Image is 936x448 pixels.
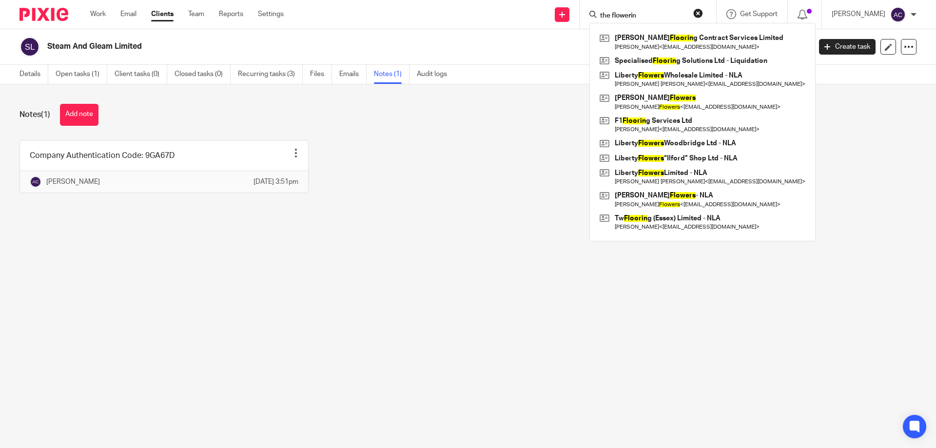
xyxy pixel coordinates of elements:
h2: Steam And Gleam Limited [47,41,653,52]
span: (1) [41,111,50,118]
h1: Notes [19,110,50,120]
p: [DATE] 3:51pm [253,177,298,187]
a: Clients [151,9,174,19]
a: Closed tasks (0) [175,65,231,84]
a: Emails [339,65,367,84]
span: Get Support [740,11,778,18]
img: svg%3E [890,7,906,22]
a: Create task [819,39,876,55]
a: Details [19,65,48,84]
p: [PERSON_NAME] [46,177,100,187]
a: Team [188,9,204,19]
a: Settings [258,9,284,19]
p: [PERSON_NAME] [832,9,885,19]
button: Clear [693,8,703,18]
img: svg%3E [19,37,40,57]
a: Files [310,65,332,84]
a: Email [120,9,136,19]
img: Pixie [19,8,68,21]
a: Audit logs [417,65,454,84]
input: Search [599,12,687,20]
a: Reports [219,9,243,19]
a: Client tasks (0) [115,65,167,84]
img: svg%3E [30,176,41,188]
a: Recurring tasks (3) [238,65,303,84]
a: Notes (1) [374,65,409,84]
a: Open tasks (1) [56,65,107,84]
a: Work [90,9,106,19]
button: Add note [60,104,98,126]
